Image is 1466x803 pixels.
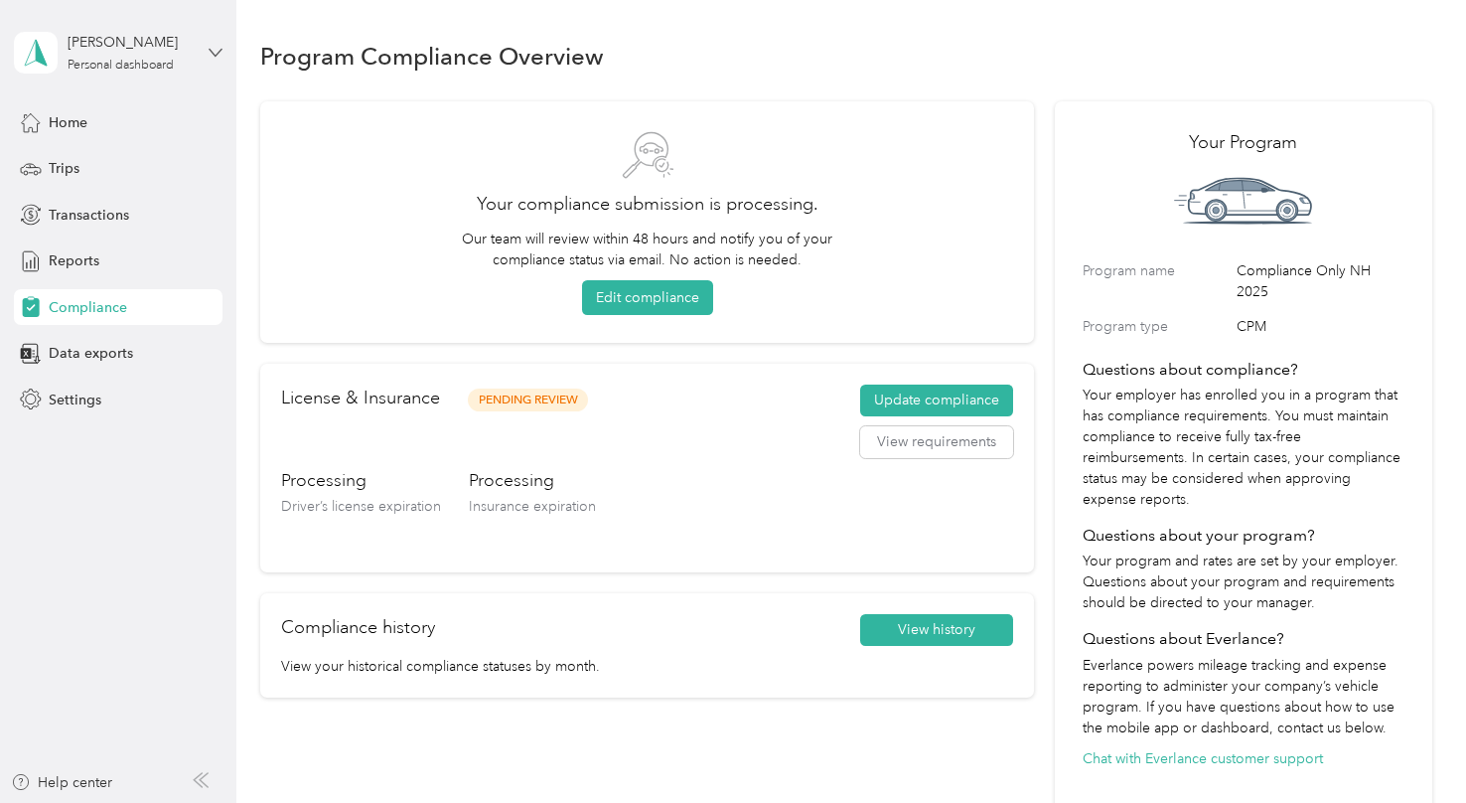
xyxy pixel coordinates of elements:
h2: Compliance history [281,614,435,641]
span: Driver’s license expiration [281,498,441,515]
label: Program name [1083,260,1230,302]
h4: Questions about Everlance? [1083,627,1403,651]
button: View history [860,614,1013,646]
h3: Processing [469,468,596,493]
span: Pending Review [468,389,588,411]
p: Your employer has enrolled you in a program that has compliance requirements. You must maintain c... [1083,385,1403,510]
h1: Program Compliance Overview [260,46,604,67]
h4: Questions about your program? [1083,524,1403,548]
p: Our team will review within 48 hours and notify you of your compliance status via email. No actio... [453,229,842,270]
h4: Questions about compliance? [1083,358,1403,382]
span: CPM [1237,316,1403,337]
span: Compliance Only NH 2025 [1237,260,1403,302]
div: Personal dashboard [68,60,174,72]
h3: Processing [281,468,441,493]
p: Everlance powers mileage tracking and expense reporting to administer your company’s vehicle prog... [1083,655,1403,738]
span: Home [49,112,87,133]
button: Edit compliance [582,280,713,315]
span: Trips [49,158,79,179]
h2: Your compliance submission is processing. [288,191,1006,218]
span: Transactions [49,205,129,226]
iframe: Everlance-gr Chat Button Frame [1355,692,1466,803]
span: Compliance [49,297,127,318]
div: [PERSON_NAME] [68,32,192,53]
h2: Your Program [1083,129,1403,156]
button: Help center [11,772,112,793]
button: View requirements [860,426,1013,458]
span: Settings [49,390,101,410]
span: Data exports [49,343,133,364]
span: Insurance expiration [469,498,596,515]
p: View your historical compliance statuses by month. [281,656,1013,677]
p: Your program and rates are set by your employer. Questions about your program and requirements sh... [1083,551,1403,613]
label: Program type [1083,316,1230,337]
span: Reports [49,250,99,271]
button: Chat with Everlance customer support [1083,748,1323,769]
h2: License & Insurance [281,385,440,411]
button: Update compliance [860,385,1013,416]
